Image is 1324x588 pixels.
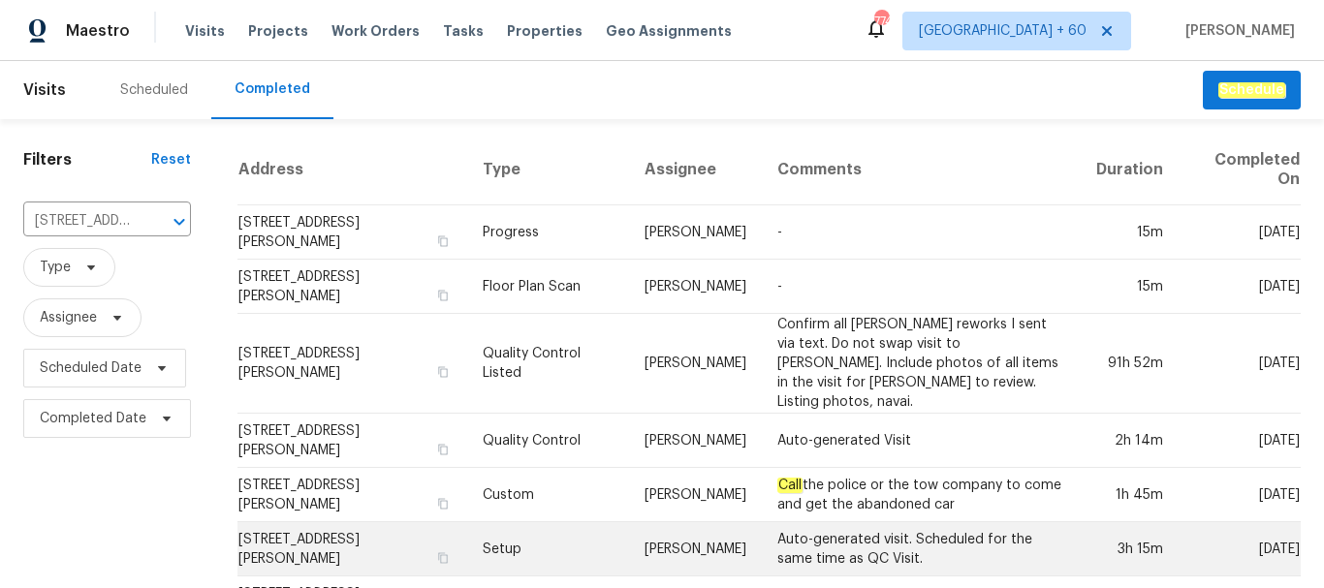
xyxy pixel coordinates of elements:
td: [DATE] [1179,314,1301,414]
span: [PERSON_NAME] [1178,21,1295,41]
td: [PERSON_NAME] [629,205,762,260]
th: Assignee [629,135,762,205]
td: [STREET_ADDRESS][PERSON_NAME] [237,205,467,260]
button: Copy Address [434,441,452,458]
span: Type [40,258,71,277]
td: Confirm all [PERSON_NAME] reworks I sent via text. Do not swap visit to [PERSON_NAME]. Include ph... [762,314,1081,414]
td: [STREET_ADDRESS][PERSON_NAME] [237,414,467,468]
div: Completed [235,79,310,99]
div: 774 [874,12,888,31]
td: 3h 15m [1081,522,1179,576]
span: Scheduled Date [40,358,142,378]
td: [STREET_ADDRESS][PERSON_NAME] [237,314,467,414]
em: Schedule [1218,82,1285,98]
span: Maestro [66,21,130,41]
th: Address [237,135,467,205]
td: [DATE] [1179,260,1301,314]
td: [STREET_ADDRESS][PERSON_NAME] [237,468,467,522]
td: Floor Plan Scan [467,260,629,314]
span: Visits [23,69,66,111]
td: Progress [467,205,629,260]
td: [PERSON_NAME] [629,468,762,522]
td: Quality Control [467,414,629,468]
td: [STREET_ADDRESS][PERSON_NAME] [237,522,467,576]
td: 15m [1081,260,1179,314]
button: Copy Address [434,363,452,381]
td: Auto-generated Visit [762,414,1081,468]
span: Projects [248,21,308,41]
input: Search for an address... [23,206,137,236]
td: Auto-generated visit. Scheduled for the same time as QC Visit. [762,522,1081,576]
td: [DATE] [1179,522,1301,576]
th: Type [467,135,629,205]
td: 1h 45m [1081,468,1179,522]
td: [DATE] [1179,205,1301,260]
span: Properties [507,21,583,41]
button: Schedule [1203,71,1301,110]
button: Copy Address [434,495,452,512]
span: [GEOGRAPHIC_DATA] + 60 [919,21,1087,41]
h1: Filters [23,150,151,170]
td: [PERSON_NAME] [629,522,762,576]
em: Call [777,478,803,493]
td: [DATE] [1179,468,1301,522]
td: [PERSON_NAME] [629,260,762,314]
th: Comments [762,135,1081,205]
td: Quality Control Listed [467,314,629,414]
td: [DATE] [1179,414,1301,468]
button: Open [166,208,193,235]
button: Copy Address [434,287,452,304]
td: 15m [1081,205,1179,260]
button: Copy Address [434,232,452,250]
td: - [762,205,1081,260]
span: Assignee [40,308,97,327]
td: [STREET_ADDRESS][PERSON_NAME] [237,260,467,314]
td: Setup [467,522,629,576]
td: [PERSON_NAME] [629,314,762,414]
div: Reset [151,150,191,170]
th: Duration [1081,135,1179,205]
td: the police or the tow company to come and get the abandoned car [762,468,1081,522]
td: - [762,260,1081,314]
span: Completed Date [40,409,146,428]
td: [PERSON_NAME] [629,414,762,468]
span: Geo Assignments [606,21,732,41]
button: Copy Address [434,549,452,567]
td: 91h 52m [1081,314,1179,414]
td: Custom [467,468,629,522]
span: Visits [185,21,225,41]
td: 2h 14m [1081,414,1179,468]
th: Completed On [1179,135,1301,205]
span: Tasks [443,24,484,38]
div: Scheduled [120,80,188,100]
span: Work Orders [331,21,420,41]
